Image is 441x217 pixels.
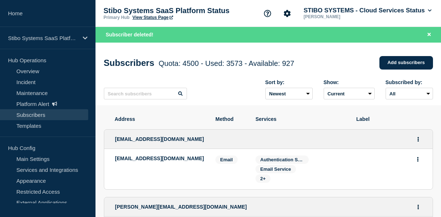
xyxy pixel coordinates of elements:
[324,88,375,99] select: Deleted
[386,88,433,99] select: Subscribed by
[324,79,375,85] div: Show:
[280,6,295,21] button: Account settings
[104,58,294,68] h1: Subscribers
[379,56,433,70] a: Add subscribers
[260,6,275,21] button: Support
[302,7,433,14] button: STIBO SYSTEMS - Cloud Services Status
[115,136,204,142] span: [EMAIL_ADDRESS][DOMAIN_NAME]
[260,166,291,172] span: Email Service
[425,31,434,39] button: Close banner
[215,116,245,122] span: Method
[255,116,346,122] span: Services
[302,14,378,19] p: [PERSON_NAME]
[215,155,238,164] span: Email
[260,157,312,162] span: Authentication Service
[159,59,294,67] span: Quota: 4500 - Used: 3573 - Available: 927
[104,15,129,20] p: Primary Hub
[115,155,205,161] p: [EMAIL_ADDRESS][DOMAIN_NAME]
[265,88,313,99] select: Sort by
[265,79,313,85] div: Sort by:
[413,154,422,165] button: Actions
[104,88,187,99] input: Search subscribers
[106,32,153,38] span: Subscriber deleted!
[414,201,423,213] button: Actions
[414,134,423,145] button: Actions
[356,116,422,122] span: Label
[115,116,205,122] span: Address
[260,176,266,181] span: 2+
[132,15,173,20] a: View Status Page
[386,79,433,85] div: Subscribed by:
[115,204,247,210] span: [PERSON_NAME][EMAIL_ADDRESS][DOMAIN_NAME]
[8,35,78,41] p: Stibo Systems SaaS Platform Status
[104,7,249,15] p: Stibo Systems SaaS Platform Status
